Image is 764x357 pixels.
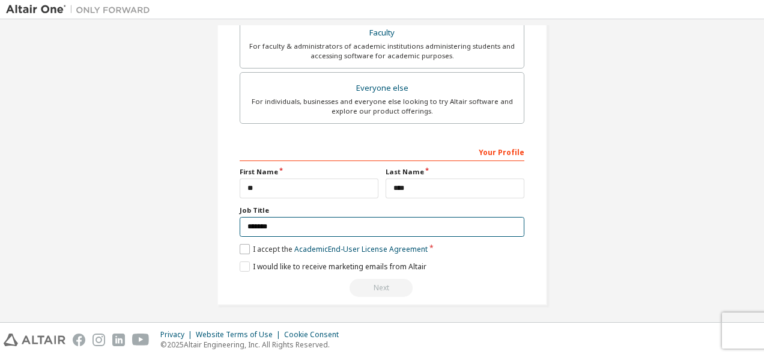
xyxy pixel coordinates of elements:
img: instagram.svg [92,334,105,346]
label: I would like to receive marketing emails from Altair [240,261,426,272]
label: Last Name [386,167,524,177]
a: Academic End-User License Agreement [294,244,428,254]
label: Job Title [240,206,524,215]
div: For individuals, businesses and everyone else looking to try Altair software and explore our prod... [247,97,517,116]
div: Privacy [160,330,196,340]
p: © 2025 Altair Engineering, Inc. All Rights Reserved. [160,340,346,350]
img: Altair One [6,4,156,16]
div: Website Terms of Use [196,330,284,340]
div: Your Profile [240,142,524,161]
img: facebook.svg [73,334,85,346]
img: youtube.svg [132,334,150,346]
div: Faculty [247,25,517,41]
label: I accept the [240,244,428,254]
label: First Name [240,167,378,177]
div: For faculty & administrators of academic institutions administering students and accessing softwa... [247,41,517,61]
div: Read and acccept EULA to continue [240,279,524,297]
img: linkedin.svg [112,334,125,346]
img: altair_logo.svg [4,334,65,346]
div: Everyone else [247,80,517,97]
div: Cookie Consent [284,330,346,340]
